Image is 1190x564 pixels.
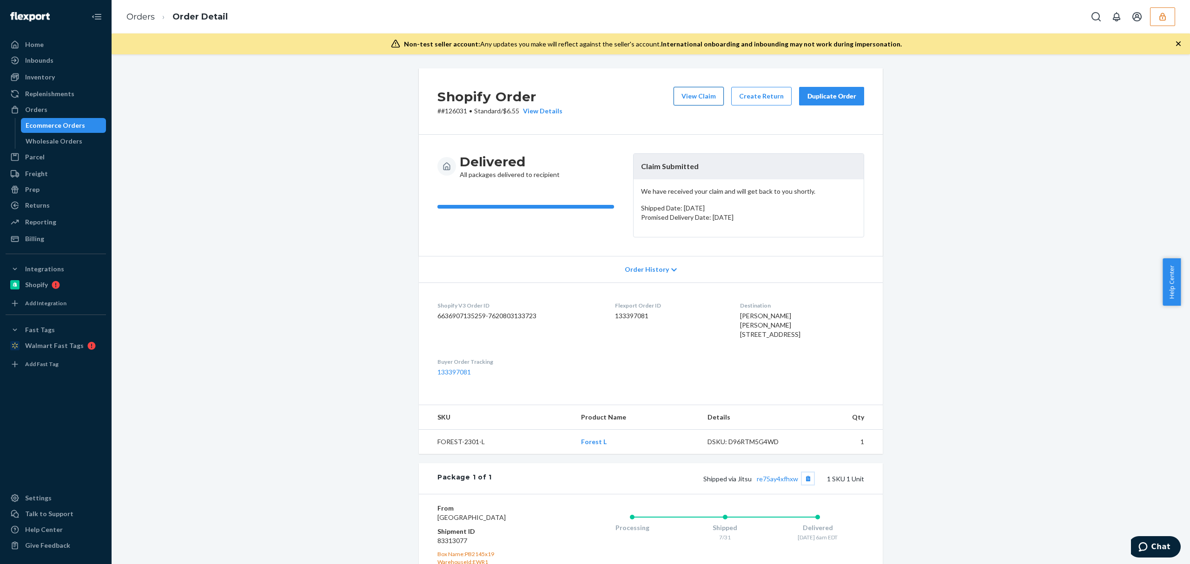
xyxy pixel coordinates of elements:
[119,3,235,31] ol: breadcrumbs
[641,187,856,196] p: We have received your claim and will get back to you shortly.
[6,102,106,117] a: Orders
[25,360,59,368] div: Add Fast Tag
[6,296,106,311] a: Add Integration
[6,338,106,353] a: Walmart Fast Tags
[25,72,55,82] div: Inventory
[771,523,864,532] div: Delivered
[6,357,106,372] a: Add Fast Tag
[437,302,600,309] dt: Shopify V3 Order ID
[6,53,106,68] a: Inbounds
[10,12,50,21] img: Flexport logo
[679,523,772,532] div: Shipped
[172,12,228,22] a: Order Detail
[492,472,864,485] div: 1 SKU 1 Unit
[1087,7,1105,26] button: Open Search Box
[404,39,902,49] div: Any updates you make will reflect against the seller's account.
[6,231,106,246] a: Billing
[474,107,501,115] span: Standard
[6,86,106,101] a: Replenishments
[437,311,600,321] dd: 6636907135259-7620803133723
[6,215,106,230] a: Reporting
[25,169,48,178] div: Freight
[126,12,155,22] a: Orders
[1163,258,1181,306] button: Help Center
[25,105,47,114] div: Orders
[625,265,669,274] span: Order History
[87,7,106,26] button: Close Navigation
[519,106,562,116] button: View Details
[26,137,82,146] div: Wholesale Orders
[25,152,45,162] div: Parcel
[6,538,106,553] button: Give Feedback
[6,70,106,85] a: Inventory
[437,106,562,116] p: # #126031 / $6.55
[25,493,52,503] div: Settings
[25,299,66,307] div: Add Integration
[437,368,471,376] a: 133397081
[6,506,106,521] button: Talk to Support
[641,203,856,213] p: Shipped Date: [DATE]
[25,185,40,194] div: Prep
[437,504,549,513] dt: From
[437,472,492,485] div: Package 1 of 1
[6,150,106,164] a: Parcel
[25,341,84,350] div: Walmart Fast Tags
[6,522,106,537] a: Help Center
[802,430,883,454] td: 1
[707,437,795,446] div: DSKU: D96RTM5G4WD
[25,525,63,534] div: Help Center
[25,40,44,49] div: Home
[25,201,50,210] div: Returns
[460,153,560,170] h3: Delivered
[581,438,607,446] a: Forest L
[6,322,106,337] button: Fast Tags
[757,475,798,483] a: re75ay4xfhxw
[437,550,549,558] div: Box Name: PB2145x19
[437,527,549,536] dt: Shipment ID
[6,277,106,292] a: Shopify
[437,87,562,106] h2: Shopify Order
[460,153,560,179] div: All packages delivered to recipient
[574,405,700,430] th: Product Name
[6,37,106,52] a: Home
[740,302,864,309] dt: Destination
[799,87,864,105] button: Duplicate Order
[802,472,814,485] button: Copy tracking number
[6,166,106,181] a: Freight
[641,213,856,222] p: Promised Delivery Date: [DATE]
[25,541,70,550] div: Give Feedback
[419,430,574,454] td: FOREST-2301-L
[25,234,44,243] div: Billing
[25,325,55,334] div: Fast Tags
[6,491,106,505] a: Settings
[469,107,472,115] span: •
[1107,7,1126,26] button: Open notifications
[437,513,506,521] span: [GEOGRAPHIC_DATA]
[1128,7,1146,26] button: Open account menu
[634,154,864,179] header: Claim Submitted
[674,87,724,105] button: View Claim
[661,40,902,48] span: International onboarding and inbounding may not work during impersonation.
[700,405,802,430] th: Details
[615,311,725,321] dd: 133397081
[419,405,574,430] th: SKU
[1131,536,1181,559] iframe: Opens a widget where you can chat to one of our agents
[25,509,73,518] div: Talk to Support
[437,358,600,366] dt: Buyer Order Tracking
[807,92,856,101] div: Duplicate Order
[437,536,549,545] dd: 83313077
[404,40,480,48] span: Non-test seller account:
[679,533,772,541] div: 7/31
[703,475,814,483] span: Shipped via Jitsu
[21,134,106,149] a: Wholesale Orders
[25,56,53,65] div: Inbounds
[586,523,679,532] div: Processing
[802,405,883,430] th: Qty
[25,89,74,98] div: Replenishments
[26,121,85,130] div: Ecommerce Orders
[25,280,48,289] div: Shopify
[21,118,106,133] a: Ecommerce Orders
[615,302,725,309] dt: Flexport Order ID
